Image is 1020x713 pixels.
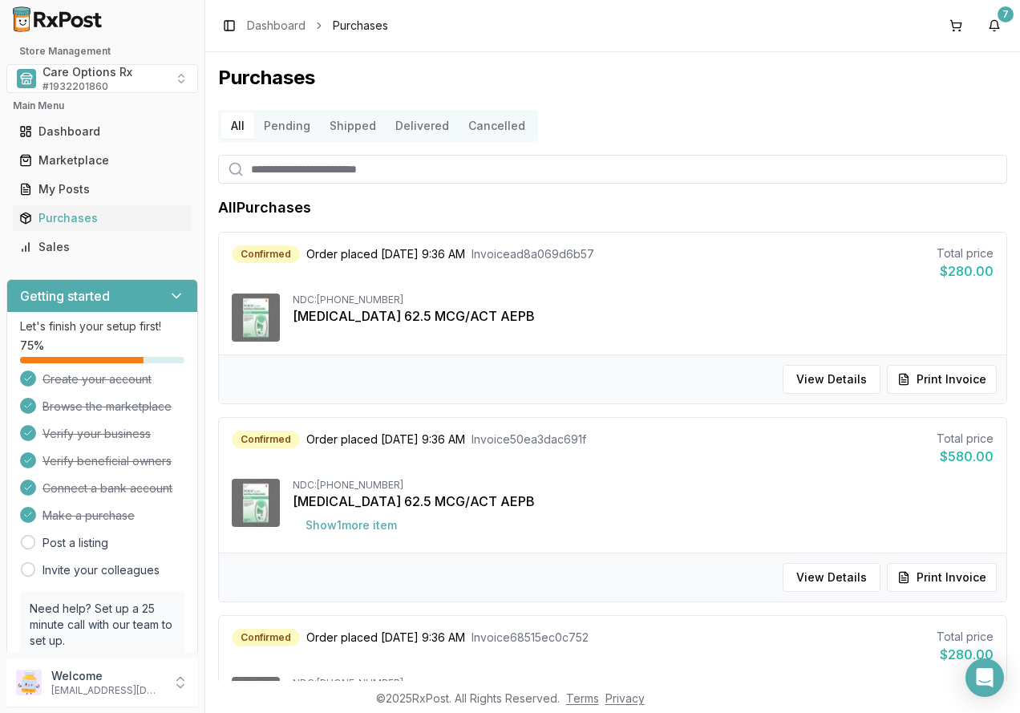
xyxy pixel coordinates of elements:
a: Dashboard [247,18,306,34]
button: All [221,113,254,139]
button: Shipped [320,113,386,139]
button: Sales [6,234,198,260]
button: Select a view [6,64,198,93]
div: Confirmed [232,629,300,646]
button: View Details [783,563,880,592]
div: My Posts [19,181,185,197]
a: Dashboard [13,117,192,146]
button: Print Invoice [887,563,997,592]
img: User avatar [16,670,42,695]
h2: Main Menu [13,99,192,112]
span: 75 % [20,338,44,354]
div: Sales [19,239,185,255]
span: Order placed [DATE] 9:36 AM [306,246,465,262]
a: Terms [566,691,599,705]
span: Order placed [DATE] 9:36 AM [306,630,465,646]
div: Purchases [19,210,185,226]
span: Invoice 68515ec0c752 [472,630,589,646]
span: Care Options Rx [42,64,132,80]
div: Dashboard [19,124,185,140]
a: Sales [13,233,192,261]
div: Total price [937,629,994,645]
a: Purchases [13,204,192,233]
span: Connect a bank account [42,480,172,496]
span: Order placed [DATE] 9:36 AM [306,431,465,448]
div: [MEDICAL_DATA] 62.5 MCG/ACT AEPB [293,492,994,511]
div: Confirmed [232,245,300,263]
h2: Store Management [6,45,198,58]
img: Incruse Ellipta 62.5 MCG/ACT AEPB [232,479,280,527]
div: Marketplace [19,152,185,168]
div: Open Intercom Messenger [965,658,1004,697]
a: Marketplace [13,146,192,175]
a: Book a call [30,650,91,663]
div: NDC: [PHONE_NUMBER] [293,677,994,690]
span: # 1932201860 [42,80,108,93]
button: Cancelled [459,113,535,139]
div: $280.00 [937,261,994,281]
button: Pending [254,113,320,139]
span: Create your account [42,371,152,387]
div: NDC: [PHONE_NUMBER] [293,479,994,492]
h1: Purchases [218,65,1007,91]
button: View Details [783,365,880,394]
div: Total price [937,431,994,447]
a: Invite your colleagues [42,562,160,578]
div: Confirmed [232,431,300,448]
div: 7 [998,6,1014,22]
div: [MEDICAL_DATA] 62.5 MCG/ACT AEPB [293,306,994,326]
button: Marketplace [6,148,198,173]
span: Make a purchase [42,508,135,524]
h3: Getting started [20,286,110,306]
div: Total price [937,245,994,261]
div: $280.00 [937,645,994,664]
span: Invoice ad8a069d6b57 [472,246,594,262]
span: Browse the marketplace [42,399,172,415]
span: Verify your business [42,426,151,442]
button: Dashboard [6,119,198,144]
a: Privacy [605,691,645,705]
span: Verify beneficial owners [42,453,172,469]
nav: breadcrumb [247,18,388,34]
div: NDC: [PHONE_NUMBER] [293,294,994,306]
p: Welcome [51,668,163,684]
p: Need help? Set up a 25 minute call with our team to set up. [30,601,175,649]
span: Invoice 50ea3dac691f [472,431,586,448]
a: My Posts [13,175,192,204]
img: Incruse Ellipta 62.5 MCG/ACT AEPB [232,294,280,342]
div: $580.00 [937,447,994,466]
button: Print Invoice [887,365,997,394]
p: Let's finish your setup first! [20,318,184,334]
button: Delivered [386,113,459,139]
span: Purchases [333,18,388,34]
button: Show1more item [293,511,410,540]
a: Post a listing [42,535,108,551]
img: RxPost Logo [6,6,109,32]
h1: All Purchases [218,196,311,219]
p: [EMAIL_ADDRESS][DOMAIN_NAME] [51,684,163,697]
button: My Posts [6,176,198,202]
button: Purchases [6,205,198,231]
button: 7 [982,13,1007,38]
